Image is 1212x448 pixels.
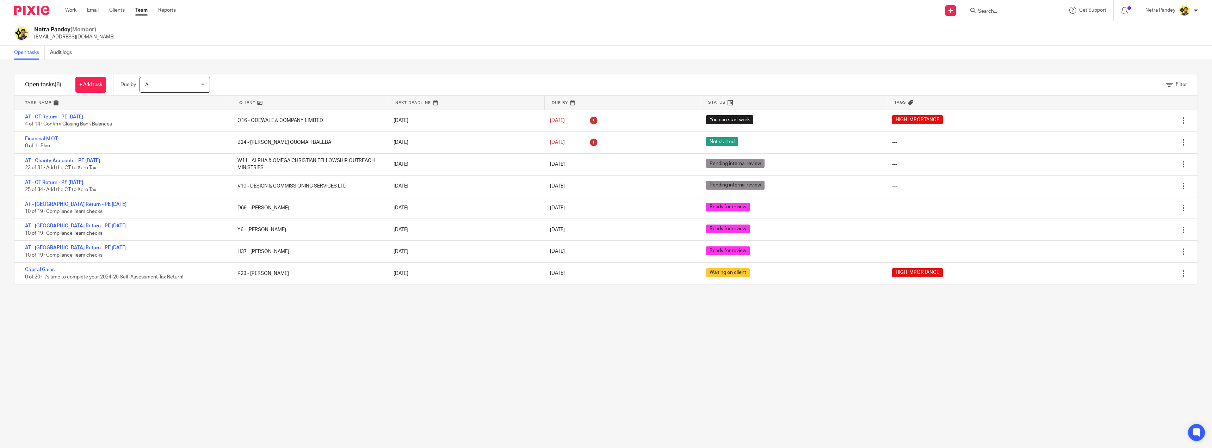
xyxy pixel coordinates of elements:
[25,180,83,185] a: AT - CT Return - PE [DATE]
[25,122,112,127] span: 4 of 14 · Confirm Closing Bank Balances
[25,187,96,192] span: 25 of 34 · Add the CT to Xero Tax
[109,7,125,14] a: Clients
[977,8,1041,15] input: Search
[706,137,738,146] span: Not started
[25,267,55,272] a: Capital Gains
[387,266,543,281] div: [DATE]
[50,46,77,60] a: Audit logs
[120,81,136,88] p: Due by
[550,140,565,145] span: [DATE]
[87,7,99,14] a: Email
[1145,7,1175,14] p: Netra Pandey
[25,165,96,170] span: 23 of 31 · Add the CT to Xero Tax
[230,223,387,237] div: Y6 - [PERSON_NAME]
[706,268,750,277] span: Waiting on client
[550,118,565,123] span: [DATE]
[25,158,100,163] a: AT - Charity Accounts - PE [DATE]
[550,227,565,232] span: [DATE]
[550,205,565,210] span: [DATE]
[230,201,387,215] div: D69 - [PERSON_NAME]
[387,135,543,149] div: [DATE]
[387,245,543,259] div: [DATE]
[55,82,61,87] span: (8)
[892,139,897,146] div: ---
[1176,82,1187,87] span: Filter
[25,223,126,228] a: AT - [GEOGRAPHIC_DATA] Return - PE [DATE]
[230,266,387,281] div: P23 - [PERSON_NAME]
[892,268,943,277] span: HIGH IMPORTANCE
[706,181,765,190] span: Pending internal review
[550,184,565,189] span: [DATE]
[1079,8,1106,13] span: Get Support
[706,115,753,124] span: You can start work
[230,113,387,128] div: O16 - ODEWALE & COMPANY LIMITED
[25,81,61,88] h1: Open tasks
[550,271,565,276] span: [DATE]
[25,209,103,214] span: 10 of 19 · Compliance Team checks
[25,202,126,207] a: AT - [GEOGRAPHIC_DATA] Return - PE [DATE]
[25,275,183,280] span: 0 of 20 · It's time to complete your 2024-25 Self-Assessment Tax Return!
[708,99,726,105] span: Status
[25,231,103,236] span: 10 of 19 · Compliance Team checks
[1179,5,1190,16] img: Netra-New-Starbridge-Yellow.jpg
[230,179,387,193] div: V10 - DESIGN & COMMISSIONING SERVICES LTD
[70,27,96,32] span: (Member)
[65,7,76,14] a: Work
[894,99,906,105] span: Tags
[387,157,543,171] div: [DATE]
[25,245,126,250] a: AT - [GEOGRAPHIC_DATA] Return - PE [DATE]
[387,223,543,237] div: [DATE]
[25,253,103,258] span: 10 of 19 · Compliance Team checks
[14,26,29,41] img: Netra-New-Starbridge-Yellow.jpg
[14,6,49,15] img: Pixie
[230,135,387,149] div: B24 - [PERSON_NAME] QUOMAH BALEBA
[25,136,58,141] a: Financial M.O.T
[135,7,148,14] a: Team
[25,143,50,148] span: 0 of 1 · Plan
[892,204,897,211] div: ---
[892,115,943,124] span: HIGH IMPORTANCE
[34,26,115,33] h2: Netra Pandey
[230,154,387,175] div: W11 - ALPHA & OMEGA CHRISTIAN FELLOWSHIP OUTREACH MINISTRIES
[75,77,106,93] a: + Add task
[892,226,897,233] div: ---
[158,7,176,14] a: Reports
[387,113,543,128] div: [DATE]
[706,225,750,233] span: Ready for review
[706,159,765,168] span: Pending internal review
[706,203,750,211] span: Ready for review
[34,33,115,41] p: [EMAIL_ADDRESS][DOMAIN_NAME]
[892,248,897,255] div: ---
[550,162,565,167] span: [DATE]
[550,249,565,254] span: [DATE]
[145,82,150,87] span: All
[892,183,897,190] div: ---
[25,115,83,119] a: AT - CT Return - PE [DATE]
[387,201,543,215] div: [DATE]
[892,161,897,168] div: ---
[230,245,387,259] div: H37 - [PERSON_NAME]
[387,179,543,193] div: [DATE]
[14,46,45,60] a: Open tasks
[706,246,750,255] span: Ready for review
